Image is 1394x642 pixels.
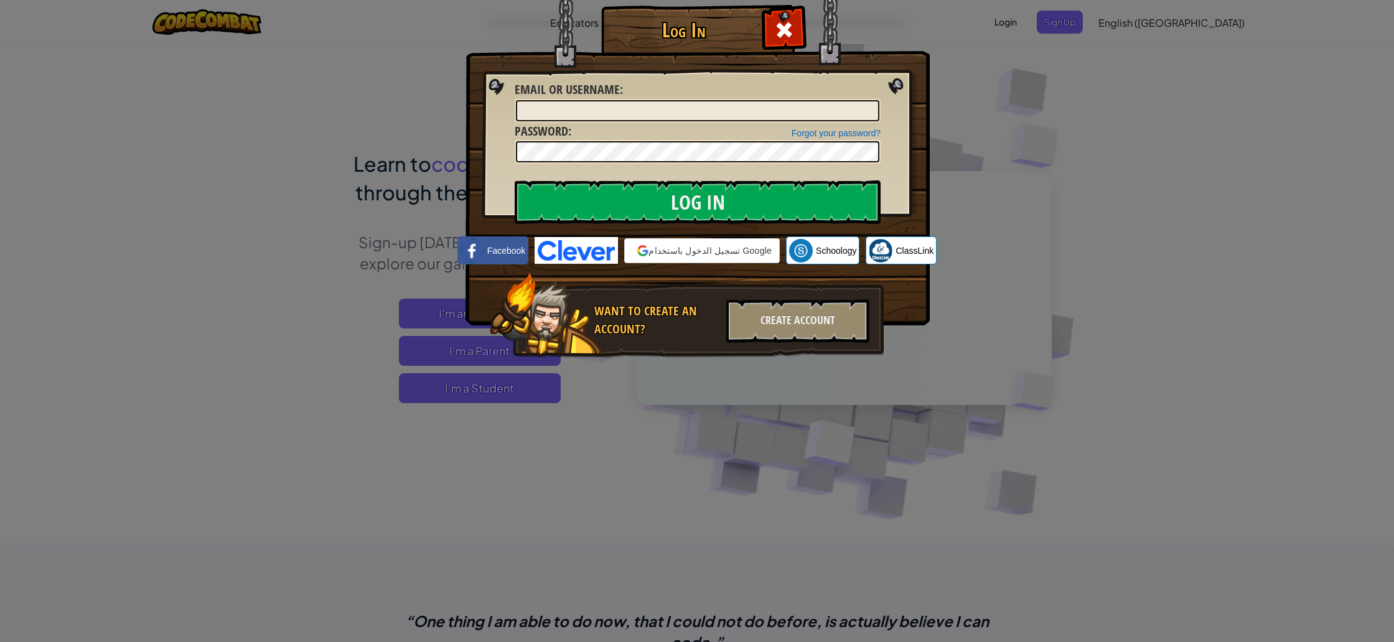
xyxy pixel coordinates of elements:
[515,81,623,99] label: :
[461,239,484,263] img: facebook_small.png
[648,244,772,257] span: تسجيل الدخول باستخدام Google
[896,244,933,257] span: ClassLink
[869,239,892,263] img: classlink-logo-small.png
[792,128,881,138] a: Forgot your password?
[594,302,719,338] div: Want to create an account?
[624,238,780,263] div: تسجيل الدخول باستخدام Google
[604,19,763,41] h1: Log In
[487,244,525,257] span: Facebook
[515,81,620,98] span: Email or Username
[726,299,869,343] div: Create Account
[515,123,568,139] span: Password
[515,180,881,224] input: Log In
[816,244,856,257] span: Schoology
[789,239,813,263] img: schoology.png
[515,123,571,141] label: :
[535,237,618,264] img: clever-logo-blue.png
